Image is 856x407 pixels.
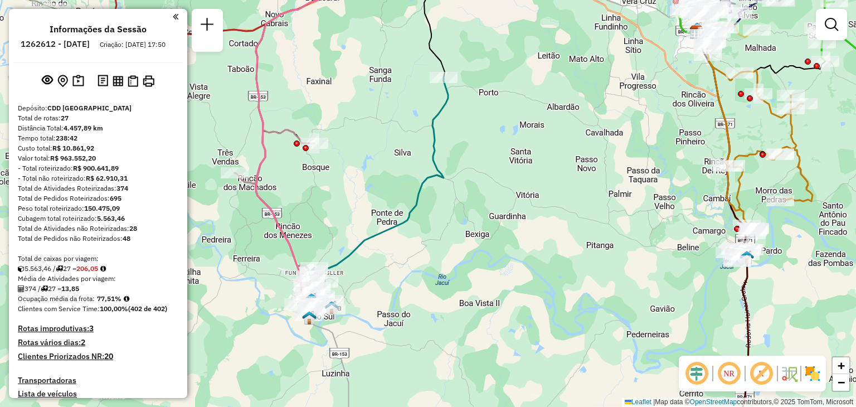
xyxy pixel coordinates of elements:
[97,214,125,222] strong: 5.563,46
[18,264,178,274] div: 5.563,46 / 27 =
[18,294,95,303] span: Ocupação média da frota:
[76,264,98,273] strong: 206,05
[18,234,178,244] div: Total de Pedidos não Roteirizados:
[18,113,178,123] div: Total de rotas:
[740,250,754,265] img: Rio Pardo
[47,104,132,112] strong: CDD [GEOGRAPHIC_DATA]
[833,357,849,374] a: Zoom in
[18,173,178,183] div: - Total não roteirizado:
[55,72,70,90] button: Centralizar mapa no depósito ou ponto de apoio
[690,22,704,36] img: Santa Cruz FAD
[18,153,178,163] div: Valor total:
[56,134,77,142] strong: 238:42
[18,265,25,272] i: Cubagem total roteirizado
[18,352,178,361] h4: Clientes Priorizados NR:
[100,304,128,313] strong: 100,00%
[61,114,69,122] strong: 27
[18,376,178,385] h4: Transportadoras
[84,204,120,212] strong: 150.475,09
[18,224,178,234] div: Total de Atividades não Roteirizadas:
[56,265,63,272] i: Total de rotas
[124,295,129,302] em: Média calculada utilizando a maior ocupação (%Peso ou %Cubagem) de cada rota da sessão. Rotas cro...
[129,224,137,232] strong: 28
[104,351,113,361] strong: 20
[804,365,821,382] img: Exibir/Ocultar setores
[18,143,178,153] div: Custo total:
[21,39,90,49] h6: 1262612 - [DATE]
[50,154,96,162] strong: R$ 963.552,20
[18,183,178,193] div: Total de Atividades Roteirizadas:
[18,254,178,264] div: Total de caixas por viagem:
[18,103,178,113] div: Depósito:
[64,124,103,132] strong: 4.457,89 km
[18,338,178,347] h4: Rotas vários dias:
[196,13,218,38] a: Nova sessão e pesquisa
[125,73,140,89] button: Visualizar Romaneio
[89,323,94,333] strong: 3
[18,123,178,133] div: Distância Total:
[689,25,704,40] img: CDD Santa Cruz do Sul
[833,374,849,391] a: Zoom out
[52,144,94,152] strong: R$ 10.861,92
[81,337,85,347] strong: 2
[173,10,178,23] a: Clique aqui para minimizar o painel
[302,311,317,325] img: Cachoeira do Sul
[18,304,100,313] span: Clientes com Service Time:
[50,24,147,35] h4: Informações da Sessão
[95,40,170,50] div: Criação: [DATE] 17:50
[838,358,845,372] span: +
[40,72,55,90] button: Exibir sessão original
[18,389,178,399] h4: Lista de veículos
[18,285,25,292] i: Total de Atividades
[128,304,167,313] strong: (402 de 402)
[838,375,845,389] span: −
[304,293,319,307] img: UDC Cachueira do Sul - ZUMPY
[100,265,106,272] i: Meta Caixas/viagem: 227,95 Diferença: -21,90
[625,398,651,406] a: Leaflet
[110,194,121,202] strong: 695
[820,13,843,36] a: Exibir filtros
[780,365,798,382] img: Fluxo de ruas
[110,73,125,88] button: Visualizar relatório de Roteirização
[18,203,178,214] div: Peso total roteirizado:
[324,301,339,315] img: FAD Santa Cruz do Sul- Cachoeira
[61,284,79,293] strong: 13,85
[18,214,178,224] div: Cubagem total roteirizado:
[690,398,737,406] a: OpenStreetMap
[41,285,48,292] i: Total de rotas
[716,360,742,387] span: Ocultar NR
[18,284,178,294] div: 374 / 27 =
[18,324,178,333] h4: Rotas improdutivas:
[683,360,710,387] span: Ocultar deslocamento
[18,274,178,284] div: Média de Atividades por viagem:
[97,294,121,303] strong: 77,51%
[622,398,856,407] div: Map data © contributors,© 2025 TomTom, Microsoft
[18,133,178,143] div: Tempo total:
[70,72,86,90] button: Painel de Sugestão
[123,234,130,243] strong: 48
[748,360,775,387] span: Exibir rótulo
[116,184,128,192] strong: 374
[86,174,128,182] strong: R$ 62.910,31
[18,163,178,173] div: - Total roteirizado:
[140,73,157,89] button: Imprimir Rotas
[18,193,178,203] div: Total de Pedidos Roteirizados:
[95,72,110,90] button: Logs desbloquear sessão
[73,164,119,172] strong: R$ 900.641,89
[653,398,655,406] span: |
